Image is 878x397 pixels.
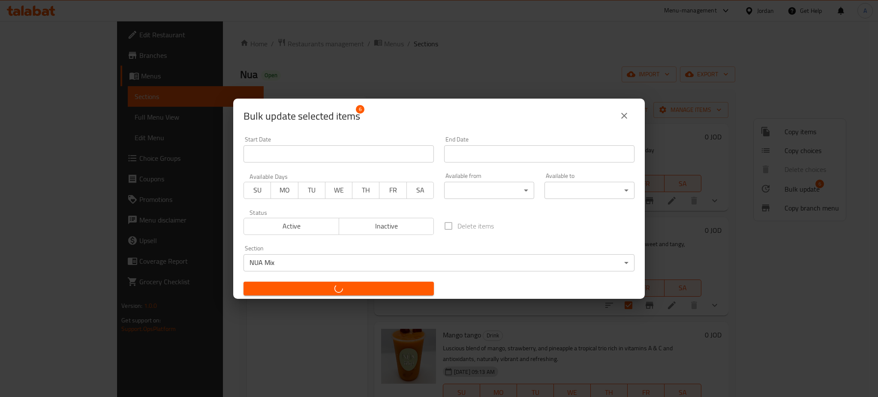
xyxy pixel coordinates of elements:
div: ​ [444,182,534,199]
div: NUA Mix [244,254,634,271]
button: Inactive [339,218,434,235]
span: 6 [356,105,364,114]
div: ​ [544,182,634,199]
button: FR [379,182,406,199]
button: WE [325,182,352,199]
span: TH [356,184,376,196]
span: MO [274,184,295,196]
span: WE [329,184,349,196]
button: TH [352,182,379,199]
span: SA [410,184,430,196]
span: Active [247,220,336,232]
button: SU [244,182,271,199]
button: close [614,105,634,126]
span: Selected items count [244,109,360,123]
span: TU [302,184,322,196]
span: Delete items [457,221,494,231]
button: TU [298,182,325,199]
span: SU [247,184,268,196]
span: Inactive [343,220,431,232]
button: SA [406,182,434,199]
button: Active [244,218,339,235]
button: MO [271,182,298,199]
span: FR [383,184,403,196]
